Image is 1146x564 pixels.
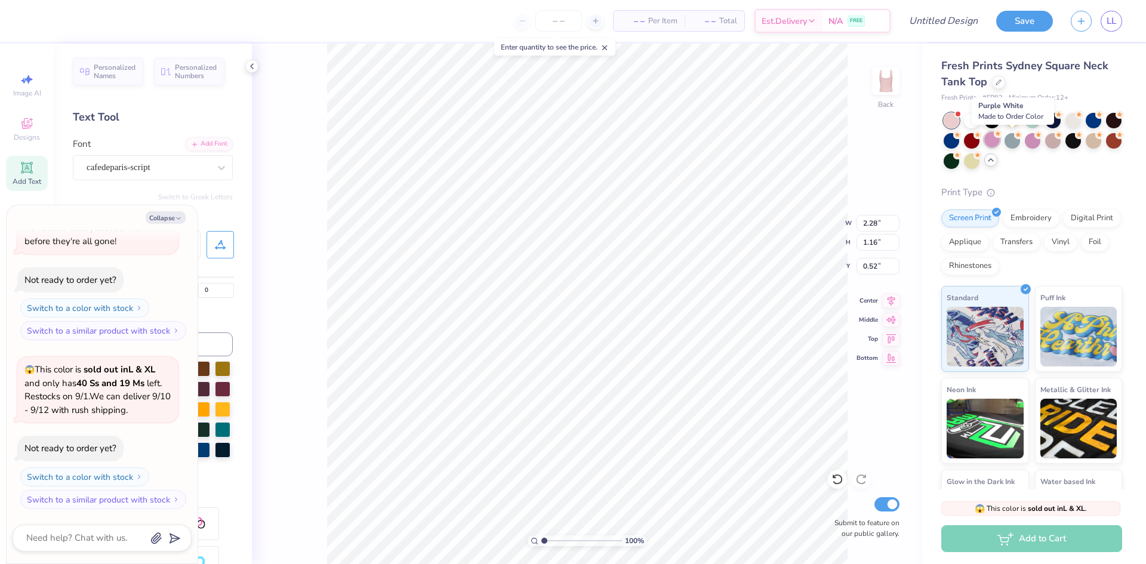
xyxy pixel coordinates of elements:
span: Middle [857,316,878,324]
button: Switch to a similar product with stock [20,321,186,340]
div: Transfers [993,233,1040,251]
img: Neon Ink [947,399,1024,458]
span: Fresh Prints [941,93,976,103]
span: FREE [850,17,862,25]
strong: sold out in L & XL [1028,504,1085,513]
label: Submit to feature on our public gallery. [828,517,899,539]
span: Bottom [857,354,878,362]
div: Digital Print [1063,209,1121,227]
div: Screen Print [941,209,999,227]
span: LL [1107,14,1116,28]
span: Fresh Prints Sydney Square Neck Tank Top [941,58,1108,89]
button: Switch to a color with stock [20,298,149,318]
span: This color is and only has left . Restocks on 9/1. We can deliver 9/10 - 9/12 with rush shipping. [24,363,171,416]
div: Text Tool [73,109,233,125]
span: Water based Ink [1040,475,1095,488]
span: Neon Ink [947,383,976,396]
span: Per Item [648,15,677,27]
input: Untitled Design [899,9,987,33]
strong: sold out in L & XL [84,363,155,375]
div: Add Font [186,137,233,151]
div: Applique [941,233,989,251]
span: Glow in the Dark Ink [947,475,1015,488]
img: Standard [947,307,1024,366]
button: Switch to Greek Letters [158,192,233,202]
div: Rhinestones [941,257,999,275]
span: Total [719,15,737,27]
span: 😱 [24,364,35,375]
div: Embroidery [1003,209,1059,227]
img: Puff Ink [1040,307,1117,366]
span: Image AI [13,88,41,98]
div: Not ready to order yet? [24,442,116,454]
label: Font [73,137,91,151]
img: Switch to a color with stock [135,304,143,312]
strong: 40 Ss and 19 Ms [76,377,144,389]
img: Switch to a similar product with stock [172,496,180,503]
span: Standard [947,291,978,304]
span: Puff Ink [1040,291,1065,304]
span: This color is . [975,503,1087,514]
div: Back [878,99,894,110]
img: Switch to a color with stock [135,473,143,480]
div: Print Type [941,186,1122,199]
div: Purple White [972,97,1054,125]
span: – – [621,15,645,27]
div: Enter quantity to see the price. [494,39,615,56]
span: Minimum Order: 12 + [1009,93,1068,103]
span: Est. Delivery [762,15,807,27]
img: Metallic & Glitter Ink [1040,399,1117,458]
span: 100 % [625,535,644,546]
span: N/A [828,15,843,27]
span: Designs [14,132,40,142]
button: Switch to a color with stock [20,467,149,486]
button: Save [996,11,1053,32]
span: Top [857,335,878,343]
input: – – [535,10,582,32]
span: Personalized Numbers [175,63,217,80]
span: # FP82 [982,93,1003,103]
span: – – [692,15,716,27]
div: Not ready to order yet? [24,274,116,286]
button: Collapse [146,211,186,224]
span: Personalized Names [94,63,136,80]
span: Add Text [13,177,41,186]
span: 😱 [975,503,985,514]
span: Metallic & Glitter Ink [1040,383,1111,396]
div: Foil [1081,233,1109,251]
a: LL [1101,11,1122,32]
span: Center [857,297,878,305]
button: Switch to a similar product with stock [20,490,186,509]
img: Switch to a similar product with stock [172,327,180,334]
span: Made to Order Color [978,112,1043,121]
div: Vinyl [1044,233,1077,251]
img: Back [874,69,898,93]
